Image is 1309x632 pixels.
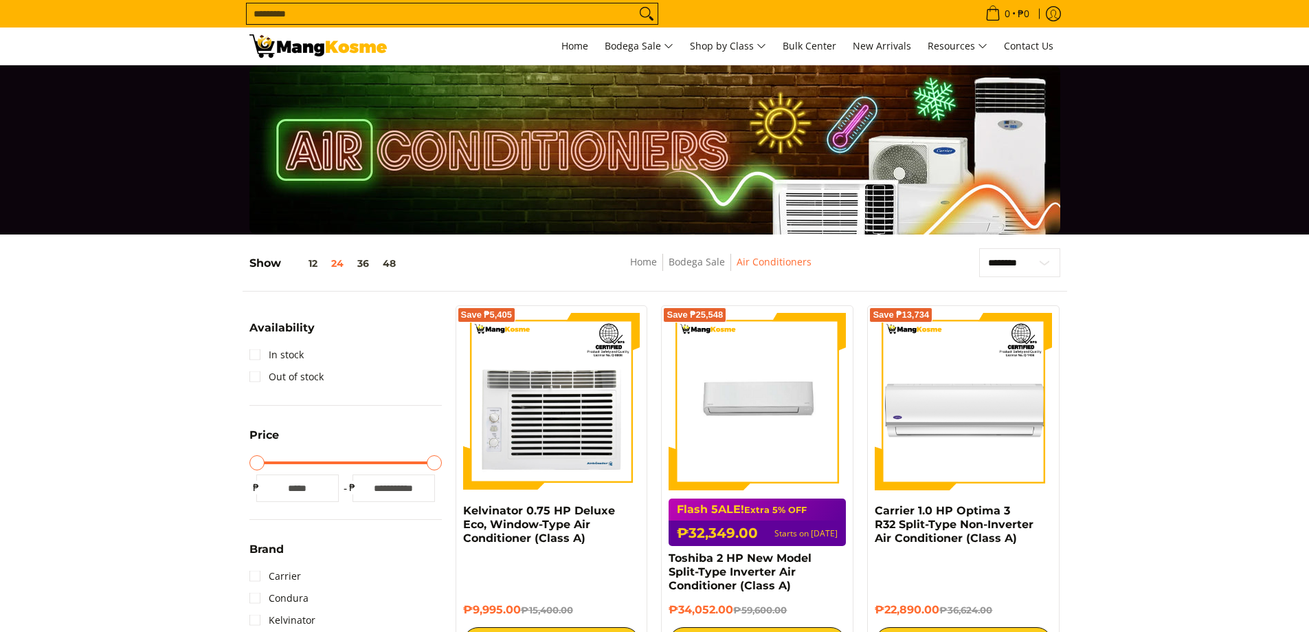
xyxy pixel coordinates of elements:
nav: Breadcrumbs [529,254,911,285]
a: Shop by Class [683,28,773,65]
span: Shop by Class [690,38,766,55]
del: ₱59,600.00 [733,604,787,615]
span: Home [561,39,588,52]
a: Home [555,28,595,65]
a: Kelvinator 0.75 HP Deluxe Eco, Window-Type Air Conditioner (Class A) [463,504,615,545]
img: Toshiba 2 HP New Model Split-Type Inverter Air Conditioner (Class A) [669,313,846,490]
h6: ₱9,995.00 [463,603,640,617]
a: Carrier [249,565,301,587]
span: Bodega Sale [605,38,673,55]
button: 36 [350,258,376,269]
a: Bulk Center [776,28,843,65]
summary: Open [249,323,315,344]
a: Contact Us [997,28,1060,65]
a: Home [630,255,657,268]
h6: ₱34,052.00 [669,603,846,617]
img: Bodega Sale Aircon l Mang Kosme: Home Appliances Warehouse Sale [249,34,387,58]
span: Save ₱5,405 [461,311,513,319]
button: 48 [376,258,403,269]
span: ₱ [346,481,359,494]
a: Air Conditioners [737,255,812,268]
span: • [981,6,1033,21]
span: Resources [928,38,987,55]
a: Toshiba 2 HP New Model Split-Type Inverter Air Conditioner (Class A) [669,552,812,592]
span: ₱ [249,481,263,494]
img: Kelvinator 0.75 HP Deluxe Eco, Window-Type Air Conditioner (Class A) [463,313,640,490]
a: In stock [249,344,304,366]
a: Bodega Sale [669,255,725,268]
h6: ₱22,890.00 [875,603,1052,617]
a: Kelvinator [249,609,315,631]
span: Contact Us [1004,39,1053,52]
summary: Open [249,430,279,451]
summary: Open [249,544,284,565]
span: Price [249,430,279,441]
span: Brand [249,544,284,555]
nav: Main Menu [401,28,1060,65]
button: Search [636,3,658,24]
span: Availability [249,323,315,334]
span: New Arrivals [853,39,911,52]
h5: Show [249,257,403,270]
span: ₱0 [1016,9,1031,19]
a: Condura [249,587,309,609]
a: Out of stock [249,366,324,388]
button: 24 [324,258,350,269]
img: Carrier 1.0 HP Optima 3 R32 Split-Type Non-Inverter Air Conditioner (Class A) [875,313,1052,490]
del: ₱15,400.00 [521,604,573,615]
span: Save ₱13,734 [873,311,929,319]
span: 0 [1003,9,1012,19]
a: Resources [921,28,994,65]
button: 12 [281,258,324,269]
a: Carrier 1.0 HP Optima 3 R32 Split-Type Non-Inverter Air Conditioner (Class A) [875,504,1033,545]
span: Bulk Center [783,39,836,52]
del: ₱36,624.00 [939,604,992,615]
a: New Arrivals [846,28,918,65]
a: Bodega Sale [598,28,680,65]
span: Save ₱25,548 [667,311,723,319]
